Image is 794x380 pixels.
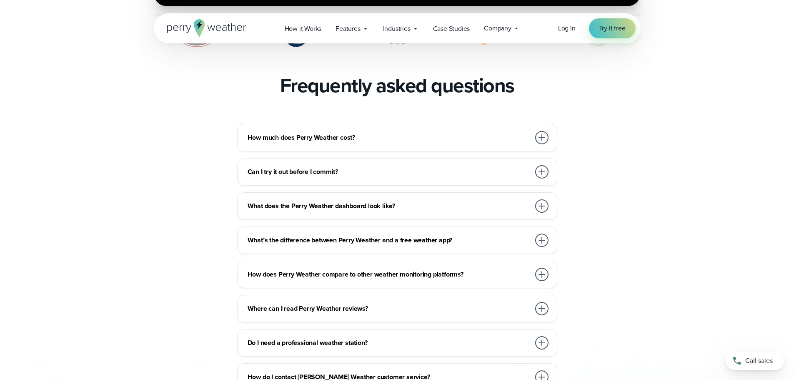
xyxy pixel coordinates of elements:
h3: What does the Perry Weather dashboard look like? [248,201,530,211]
a: Try it free [589,18,636,38]
span: Industries [383,24,411,34]
h3: How does Perry Weather compare to other weather monitoring platforms? [248,269,530,279]
span: Features [336,24,360,34]
span: Call sales [745,356,773,366]
a: Log in [558,23,576,33]
a: How it Works [278,20,329,37]
h3: Can I try it out before I commit? [248,167,530,177]
h2: Frequently asked questions [280,74,514,97]
a: Case Studies [426,20,477,37]
span: Try it free [599,23,626,33]
span: Case Studies [433,24,470,34]
a: Call sales [726,352,784,370]
h3: Where can I read Perry Weather reviews? [248,304,530,314]
h3: What’s the difference between Perry Weather and a free weather app? [248,235,530,245]
h3: Do I need a professional weather station? [248,338,530,348]
h3: How much does Perry Weather cost? [248,133,530,143]
span: Company [484,23,511,33]
span: How it Works [285,24,322,34]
